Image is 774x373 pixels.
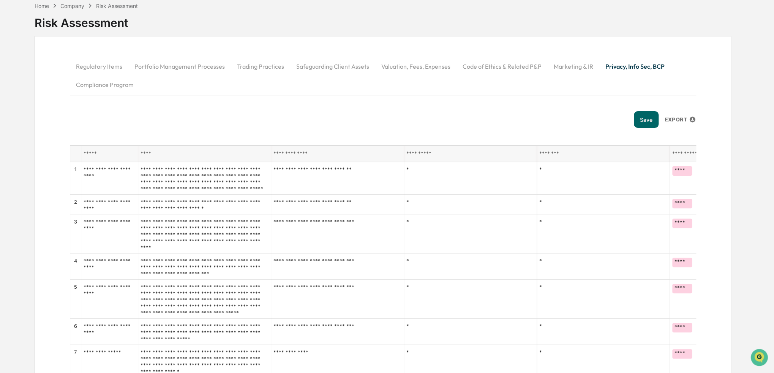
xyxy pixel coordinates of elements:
[5,107,51,121] a: 🔎Data Lookup
[15,110,48,118] span: Data Lookup
[70,76,140,94] button: Compliance Program
[8,16,138,28] p: How can we help?
[290,57,375,76] button: Safeguarding Client Assets
[665,116,687,123] p: EXPORT
[26,66,96,72] div: We're available if you need us!
[8,58,21,72] img: 1746055101610-c473b297-6a78-478c-a979-82029cc54cd1
[52,93,97,106] a: 🗄️Attestations
[599,57,671,76] button: Privacy, Info Sec, BCP
[5,93,52,106] a: 🖐️Preclearance
[375,57,457,76] button: Valuation, Fees, Expenses
[54,128,92,134] a: Powered byPylon
[8,96,14,102] div: 🖐️
[15,96,49,103] span: Preclearance
[70,57,696,94] div: risk assessment tabs
[96,3,138,9] div: Risk Assessment
[457,57,548,76] button: Code of Ethics & Related P&P
[35,3,49,9] div: Home
[634,111,659,128] button: Save
[60,3,84,9] div: Company
[548,57,599,76] button: Marketing & IR
[70,57,128,76] button: Regulatory Items
[231,57,290,76] button: Trading Practices
[63,96,94,103] span: Attestations
[8,111,14,117] div: 🔎
[129,60,138,69] button: Start new chat
[750,348,770,368] iframe: Open customer support
[128,57,231,76] button: Portfolio Management Processes
[26,58,125,66] div: Start new chat
[76,129,92,134] span: Pylon
[35,10,138,30] div: Risk Assessment
[55,96,61,102] div: 🗄️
